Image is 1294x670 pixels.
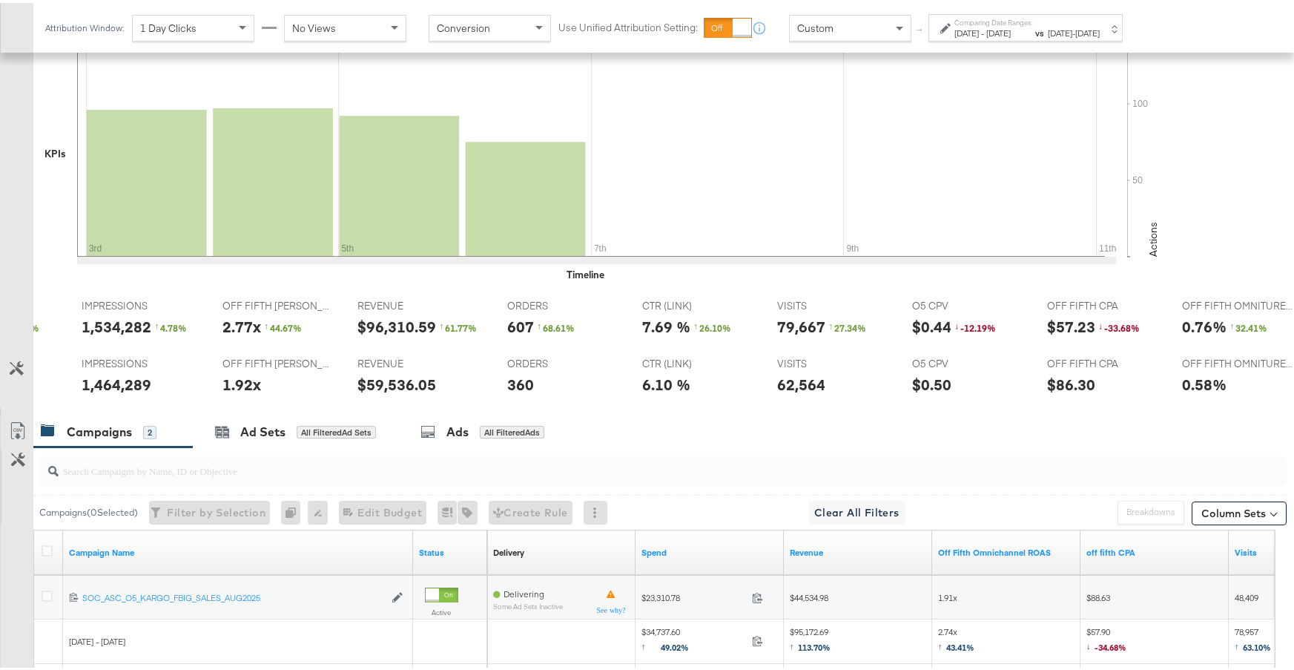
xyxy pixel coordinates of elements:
span: OFF FIFTH CPA [1047,354,1158,368]
span: 43.41% [947,639,975,650]
div: 44.67 % [264,319,308,332]
span: 49.02% [661,639,701,650]
div: 7.69 % [642,313,690,335]
div: 0 [281,498,308,522]
div: 1,464,289 [82,371,151,393]
span: ↑ [693,317,699,329]
span: ↓ [954,317,960,329]
div: 6.10 % [642,371,690,393]
sub: Some Ad Sets Inactive [493,600,563,608]
span: 1 Day Clicks [140,19,197,32]
button: Column Sets [1192,499,1287,522]
span: 78,957 [1235,623,1272,654]
span: REVENUE [357,354,469,368]
div: 32.41 % [1229,319,1274,332]
div: $0.50 [912,371,951,393]
div: - [954,24,1033,36]
span: OFF FIFTH OMNITURE CVR [1182,296,1293,310]
span: ↓ [1086,637,1095,648]
span: O5 CPV [912,354,1023,368]
div: Ads [446,421,469,438]
span: ↑ [828,317,834,329]
div: 61.77 % [439,319,483,332]
span: $95,172.69 [790,623,831,654]
div: 68.61 % [537,319,581,332]
div: -33.68 % [1098,319,1143,332]
div: KPIs [44,144,66,158]
div: All Filtered Ad Sets [297,423,376,436]
a: SOC_ASC_O5_KARGO_FBIG_SALES_AUG2025 [82,589,384,602]
span: $88.63 [1086,589,1110,600]
span: ↑ [641,637,661,648]
div: Attribution Window: [44,20,125,30]
span: VISITS [777,354,888,368]
span: ↓ [1098,317,1104,329]
a: The total amount spent to date. [641,544,778,556]
div: 360 [507,371,534,393]
div: Delivery [493,544,524,556]
span: IMPRESSIONS [82,296,193,310]
span: CTR (LINK) [642,354,753,368]
span: 48,409 [1235,589,1258,600]
div: $0.44 [912,313,951,335]
label: Use Unified Attribution Setting: [558,18,698,32]
button: Clear All Filters [808,498,905,522]
div: Campaigns ( 0 Selected) [39,503,138,516]
span: ↑ [913,25,927,30]
span: -34.68% [1095,639,1127,650]
span: ↑ [938,637,947,648]
span: OFF FIFTH OMNITURE CVR [1182,354,1293,368]
span: ↑ [1229,317,1235,329]
a: Your campaign name. [69,544,407,556]
div: SOC_ASC_O5_KARGO_FBIG_SALES_AUG2025 [82,589,384,601]
div: $86.30 [1047,371,1095,393]
span: [DATE] - [DATE] [69,633,125,644]
div: Campaigns [67,421,132,438]
div: 0.76% [1182,313,1227,335]
span: ↑ [790,637,799,648]
div: Ad Sets [240,421,285,438]
input: Search Campaigns by Name, ID or Objective [59,447,1173,476]
div: 1,534,282 [82,313,151,335]
span: [DATE] [1075,24,1100,36]
a: Omniture Revenue [790,544,926,556]
span: [DATE] [986,24,1011,36]
label: Comparing Date Ranges: [954,15,1033,24]
a: o5cpa [1086,544,1223,556]
div: $57.23 [1047,313,1095,335]
span: ↑ [537,317,543,329]
span: 113.70% [799,639,831,650]
span: $57.90 [1086,623,1127,654]
span: OFF FIFTH [PERSON_NAME] [222,296,334,310]
span: ORDERS [507,354,618,368]
span: ↑ [1235,637,1244,648]
div: 79,667 [777,313,825,335]
span: O5 CPV [912,296,1023,310]
span: VISITS [777,296,888,310]
div: 2.77x [222,313,261,335]
span: ↑ [264,317,270,329]
div: $59,536.05 [357,371,436,393]
span: REVENUE [357,296,469,310]
label: Active [425,605,458,614]
div: $96,310.59 [357,313,436,335]
span: Delivering [504,585,544,597]
div: All Filtered Ads [480,423,544,436]
span: CTR (LINK) [642,296,753,310]
span: Conversion [437,19,490,32]
a: Reflects the ability of your Ad Campaign to achieve delivery based on ad states, schedule and bud... [493,544,524,556]
div: 0.58% [1182,371,1227,393]
div: 27.34 % [828,319,873,332]
a: 9/20 Update [938,544,1075,556]
div: Timeline [567,265,605,279]
span: 2.74x [938,623,975,654]
span: ↑ [439,317,445,329]
span: $23,310.78 [641,589,746,600]
a: Shows the current state of your Ad Campaign. [419,544,481,556]
span: IMPRESSIONS [82,354,193,368]
span: [DATE] [954,24,979,36]
div: 1.92x [222,371,261,393]
span: Clear All Filters [814,501,899,519]
span: $44,534.98 [790,589,828,600]
div: 607 [507,313,534,335]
